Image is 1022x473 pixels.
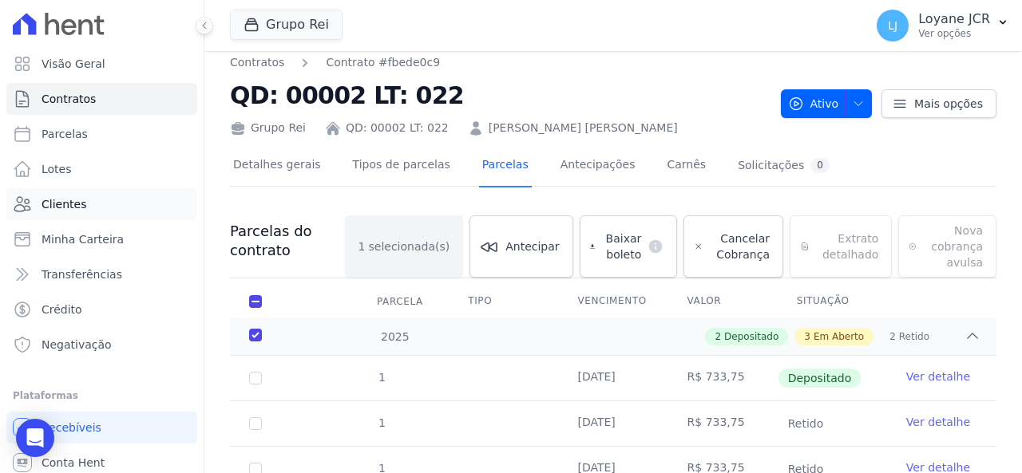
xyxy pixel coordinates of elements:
[230,54,284,71] a: Contratos
[42,91,96,107] span: Contratos
[906,414,970,430] a: Ver detalhe
[664,145,709,187] a: Carnês
[42,337,112,353] span: Negativação
[6,188,197,220] a: Clientes
[489,120,678,136] a: [PERSON_NAME] [PERSON_NAME]
[42,231,124,247] span: Minha Carteira
[6,329,197,361] a: Negativação
[778,285,887,318] th: Situação
[6,294,197,325] a: Crédito
[249,417,262,430] input: Só é possível selecionar pagamentos em aberto
[230,145,324,187] a: Detalhes gerais
[715,329,721,344] span: 2
[230,54,440,71] nav: Breadcrumb
[230,10,343,40] button: Grupo Rei
[6,412,197,443] a: Recebíveis
[778,414,834,433] span: Retido
[16,419,54,457] div: Open Intercom Messenger
[230,77,768,113] h2: QD: 00002 LT: 022
[668,356,778,400] td: R$ 733,75
[906,369,970,384] a: Ver detalhe
[42,126,88,142] span: Parcelas
[377,416,386,429] span: 1
[42,196,86,212] span: Clientes
[13,386,191,405] div: Plataformas
[6,223,197,255] a: Minha Carteira
[6,153,197,185] a: Lotes
[888,20,897,31] span: LJ
[230,120,306,136] div: Grupo Rei
[710,231,770,262] span: Cancelar Cobrança
[469,215,572,278] a: Antecipar
[505,238,559,254] span: Antecipar
[350,145,454,187] a: Tipos de parcelas
[557,145,639,187] a: Antecipações
[788,89,839,118] span: Ativo
[42,56,105,72] span: Visão Geral
[558,285,667,318] th: Vencimento
[668,401,778,446] td: R$ 733,75
[358,238,366,254] span: 1
[558,356,667,400] td: [DATE]
[668,285,778,318] th: Valor
[6,258,197,290] a: Transferências
[781,89,873,118] button: Ativo
[42,161,72,177] span: Lotes
[358,286,442,317] div: Parcela
[918,27,990,40] p: Ver opções
[810,158,830,173] div: 0
[918,11,990,27] p: Loyane JCR
[369,238,450,254] span: selecionada(s)
[683,215,783,278] a: Cancelar Cobrança
[899,329,929,344] span: Retido
[377,371,386,384] span: 1
[326,54,440,71] a: Contrato #fbede0c9
[42,455,105,471] span: Conta Hent
[346,120,449,136] a: QD: 00002 LT: 022
[6,48,197,80] a: Visão Geral
[889,329,896,344] span: 2
[558,401,667,446] td: [DATE]
[6,83,197,115] a: Contratos
[42,420,101,436] span: Recebíveis
[6,118,197,150] a: Parcelas
[914,96,983,112] span: Mais opções
[864,3,1022,48] button: LJ Loyane JCR Ver opções
[42,266,122,282] span: Transferências
[738,158,830,173] div: Solicitações
[804,329,810,344] span: 3
[479,145,532,187] a: Parcelas
[42,302,82,317] span: Crédito
[881,89,996,118] a: Mais opções
[230,54,768,71] nav: Breadcrumb
[230,222,345,260] h3: Parcelas do contrato
[724,329,778,344] span: Depositado
[778,369,862,388] span: Depositado
[735,145,833,187] a: Solicitações0
[249,372,262,384] input: Só é possível selecionar pagamentos em aberto
[814,329,864,344] span: Em Aberto
[449,285,558,318] th: Tipo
